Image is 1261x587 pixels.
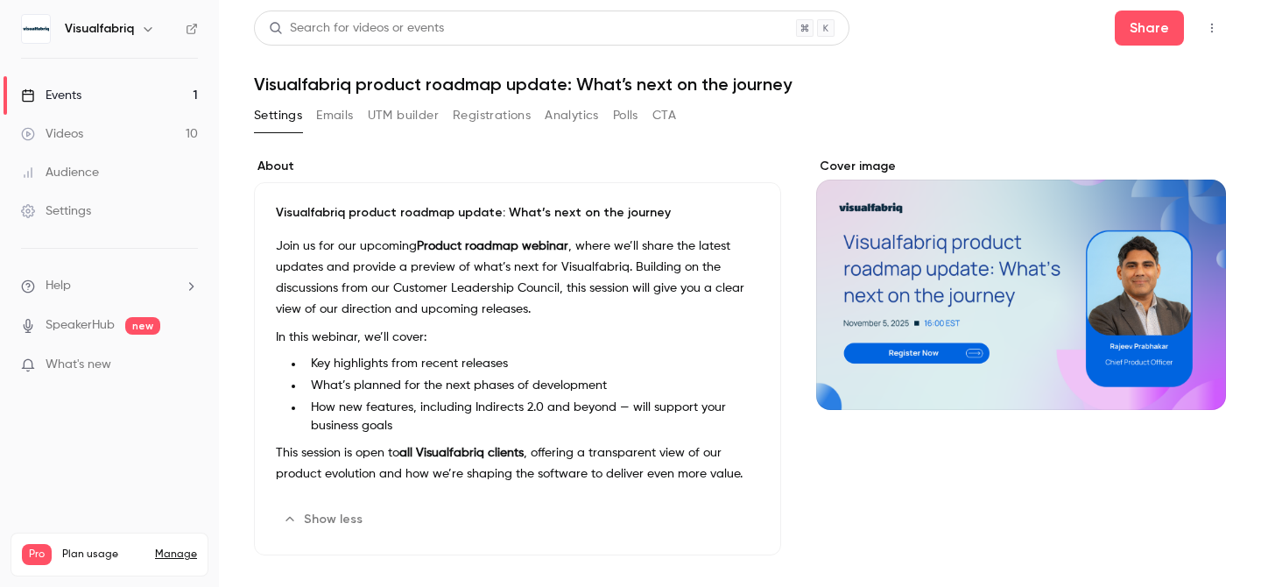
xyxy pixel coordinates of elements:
[62,548,144,562] span: Plan usage
[177,357,198,373] iframe: Noticeable Trigger
[46,356,111,374] span: What's new
[399,447,524,459] strong: all Visualfabriq clients
[46,277,71,295] span: Help
[368,102,439,130] button: UTM builder
[276,204,759,222] p: Visualfabriq product roadmap update: What’s next on the journey
[22,544,52,565] span: Pro
[155,548,197,562] a: Manage
[125,317,160,335] span: new
[304,377,759,395] li: What’s planned for the next phases of development
[613,102,638,130] button: Polls
[545,102,599,130] button: Analytics
[453,102,531,130] button: Registrations
[21,87,81,104] div: Events
[254,158,781,175] label: About
[276,442,759,484] p: This session is open to , offering a transparent view of our product evolution and how we’re shap...
[276,506,373,534] button: Show less
[21,125,83,143] div: Videos
[22,15,50,43] img: Visualfabriq
[652,102,676,130] button: CTA
[21,164,99,181] div: Audience
[65,20,134,38] h6: Visualfabriq
[21,277,198,295] li: help-dropdown-opener
[316,102,353,130] button: Emails
[276,236,759,320] p: Join us for our upcoming , where we’ll share the latest updates and provide a preview of what’s n...
[269,19,444,38] div: Search for videos or events
[417,240,568,252] strong: Product roadmap webinar
[254,74,1226,95] h1: Visualfabriq product roadmap update: What’s next on the journey
[304,399,759,435] li: How new features, including Indirects 2.0 and beyond — will support your business goals
[816,158,1226,410] section: Cover image
[46,316,115,335] a: SpeakerHub
[816,158,1226,175] label: Cover image
[304,355,759,373] li: Key highlights from recent releases
[254,102,302,130] button: Settings
[21,202,91,220] div: Settings
[276,327,759,348] p: In this webinar, we’ll cover:
[1115,11,1184,46] button: Share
